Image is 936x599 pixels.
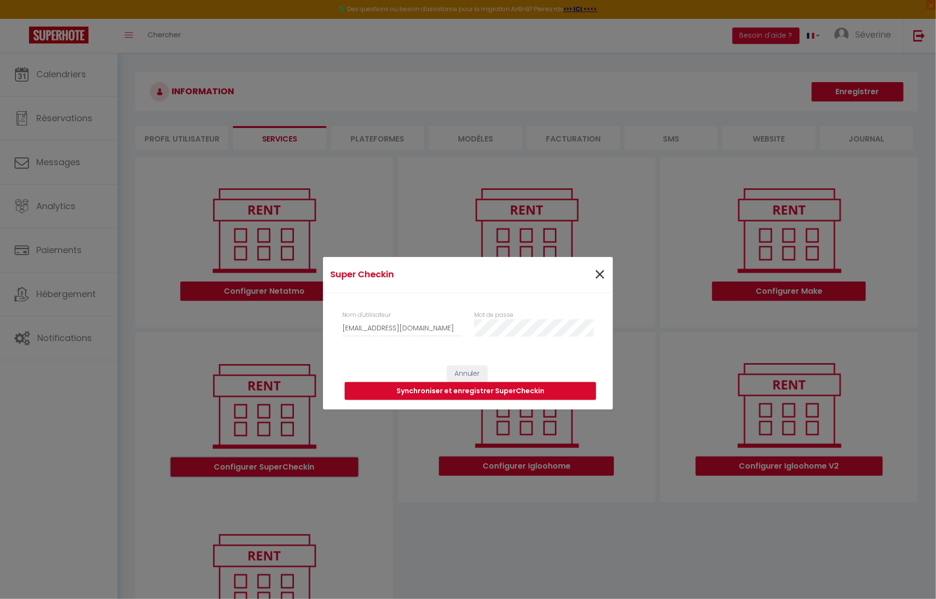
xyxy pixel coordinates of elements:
[594,265,606,285] button: Close
[345,382,596,400] button: Synchroniser et enregistrer SuperCheckin
[342,311,391,320] label: Nom d'utilisateur
[447,366,487,382] button: Annuler
[594,260,606,289] span: ×
[330,268,510,281] h4: Super Checkin
[474,311,513,320] label: Mot de passe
